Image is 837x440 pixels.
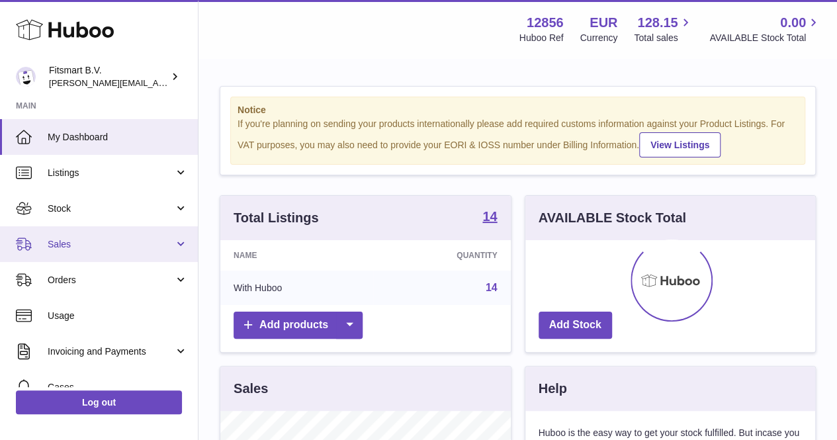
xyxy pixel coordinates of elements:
[234,312,363,339] a: Add products
[220,271,373,305] td: With Huboo
[16,67,36,87] img: jonathan@leaderoo.com
[238,118,798,157] div: If you're planning on sending your products internationally please add required customs informati...
[48,238,174,251] span: Sales
[482,210,497,223] strong: 14
[539,380,567,398] h3: Help
[527,14,564,32] strong: 12856
[48,381,188,394] span: Cases
[373,240,510,271] th: Quantity
[49,77,265,88] span: [PERSON_NAME][EMAIL_ADDRESS][DOMAIN_NAME]
[639,132,721,157] a: View Listings
[16,390,182,414] a: Log out
[238,104,798,116] strong: Notice
[634,32,693,44] span: Total sales
[234,209,319,227] h3: Total Listings
[48,167,174,179] span: Listings
[48,310,188,322] span: Usage
[486,282,498,293] a: 14
[580,32,618,44] div: Currency
[48,274,174,286] span: Orders
[519,32,564,44] div: Huboo Ref
[48,131,188,144] span: My Dashboard
[49,64,168,89] div: Fitsmart B.V.
[780,14,806,32] span: 0.00
[634,14,693,44] a: 128.15 Total sales
[539,209,686,227] h3: AVAILABLE Stock Total
[48,202,174,215] span: Stock
[590,14,617,32] strong: EUR
[482,210,497,226] a: 14
[234,380,268,398] h3: Sales
[709,32,821,44] span: AVAILABLE Stock Total
[709,14,821,44] a: 0.00 AVAILABLE Stock Total
[637,14,678,32] span: 128.15
[539,312,612,339] a: Add Stock
[48,345,174,358] span: Invoicing and Payments
[220,240,373,271] th: Name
